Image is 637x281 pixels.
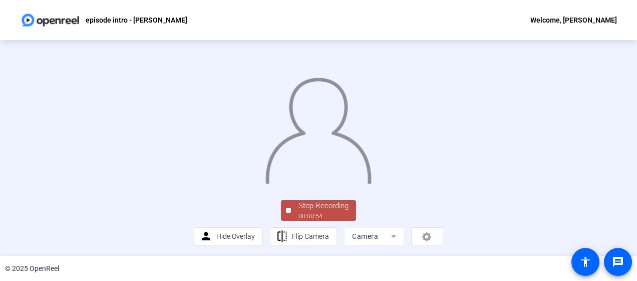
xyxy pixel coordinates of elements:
[276,230,288,243] mat-icon: flip
[264,71,372,184] img: overlay
[86,14,187,26] p: episode intro - [PERSON_NAME]
[5,263,59,274] div: © 2025 OpenReel
[200,230,212,243] mat-icon: person
[612,256,624,268] mat-icon: message
[530,14,617,26] div: Welcome, [PERSON_NAME]
[579,256,591,268] mat-icon: accessibility
[270,227,338,245] button: Flip Camera
[194,227,263,245] button: Hide Overlay
[298,200,349,212] div: Stop Recording
[216,232,255,240] span: Hide Overlay
[281,200,356,221] button: Stop Recording00:00:54
[298,212,349,221] div: 00:00:54
[20,10,81,30] img: OpenReel logo
[292,232,329,240] span: Flip Camera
